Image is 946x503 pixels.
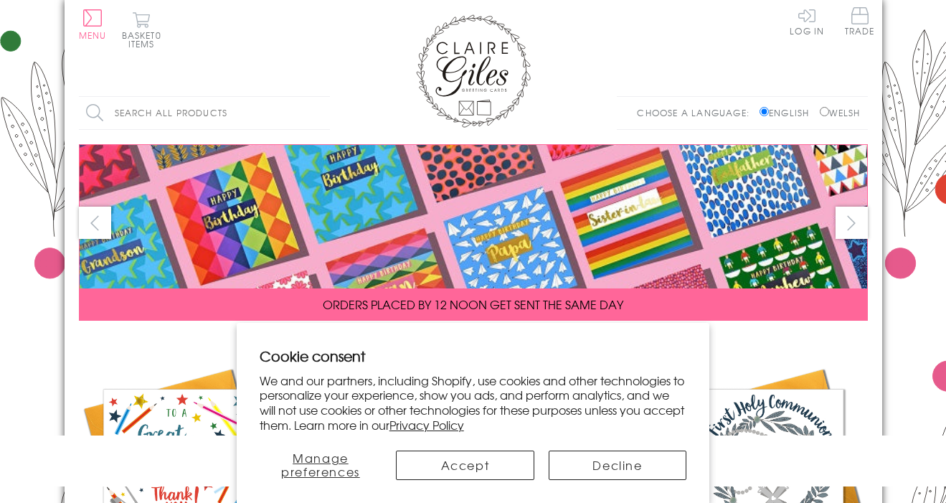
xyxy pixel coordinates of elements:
div: Carousel Pagination [79,332,868,354]
input: Welsh [820,107,829,116]
input: English [760,107,769,116]
span: Trade [845,7,875,35]
h2: Cookie consent [260,346,687,366]
span: Menu [79,29,107,42]
input: Search all products [79,97,330,129]
a: Log In [790,7,824,35]
button: Accept [396,451,534,480]
a: Privacy Policy [389,416,464,433]
img: Claire Giles Greetings Cards [416,14,531,128]
span: ORDERS PLACED BY 12 NOON GET SENT THE SAME DAY [323,296,623,313]
button: Menu [79,9,107,39]
button: prev [79,207,111,239]
p: We and our partners, including Shopify, use cookies and other technologies to personalize your ex... [260,373,687,433]
label: Welsh [820,106,861,119]
button: Manage preferences [260,451,382,480]
p: Choose a language: [637,106,757,119]
input: Search [316,97,330,129]
button: Basket0 items [122,11,161,48]
span: 0 items [128,29,161,50]
a: Trade [845,7,875,38]
span: Manage preferences [281,449,360,480]
button: next [836,207,868,239]
button: Decline [549,451,687,480]
label: English [760,106,816,119]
